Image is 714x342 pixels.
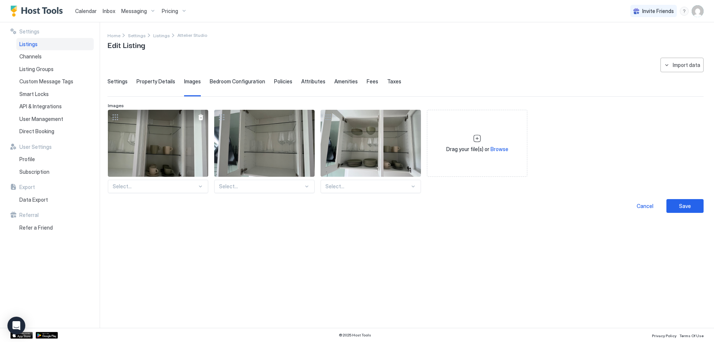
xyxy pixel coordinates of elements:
span: Edit Listing [107,39,145,50]
a: Inbox [103,7,115,15]
span: Home [107,33,120,38]
div: menu [680,7,689,16]
span: Profile [19,156,35,163]
span: Fees [367,78,378,85]
span: Browse [491,146,508,152]
a: Home [107,31,120,39]
span: Listing Groups [19,66,54,73]
button: Import data [660,58,704,72]
span: Messaging [121,8,147,15]
span: Settings [19,28,39,35]
span: API & Integrations [19,103,62,110]
span: Terms Of Use [679,333,704,338]
span: Invite Friends [642,8,674,15]
a: Data Export [16,194,94,206]
a: User Management [16,113,94,125]
div: Breadcrumb [128,31,146,39]
a: Calendar [75,7,97,15]
span: Export [19,184,35,191]
button: Save [666,199,704,213]
span: Refer a Friend [19,224,53,231]
span: Channels [19,53,42,60]
a: Listing Groups [16,63,94,76]
span: Subscription [19,169,49,175]
span: © 2025 Host Tools [339,333,371,338]
div: Breadcrumb [107,31,120,39]
span: User Settings [19,144,52,150]
span: User Management [19,116,63,122]
span: Property Details [136,78,175,85]
span: Settings [128,33,146,38]
span: Bedroom Configuration [210,78,265,85]
a: Settings [128,31,146,39]
a: App Store [10,332,33,339]
div: Breadcrumb [153,31,170,39]
div: View image [108,110,208,177]
a: Direct Booking [16,125,94,138]
div: View image [321,110,421,177]
span: Policies [274,78,292,85]
span: Smart Locks [19,91,49,98]
a: Terms Of Use [679,331,704,339]
a: Listings [16,38,94,51]
a: Profile [16,153,94,166]
a: Google Play Store [36,332,58,339]
div: Open Intercom Messenger [7,317,25,335]
span: Images [184,78,201,85]
a: Listings [153,31,170,39]
a: API & Integrations [16,100,94,113]
span: Calendar [75,8,97,14]
button: Cancel [626,199,663,213]
span: Custom Message Tags [19,78,73,85]
a: Subscription [16,166,94,178]
div: Save [679,202,691,210]
a: Refer a Friend [16,221,94,234]
span: Inbox [103,8,115,14]
span: Privacy Policy [652,333,676,338]
span: Listings [19,41,38,48]
span: Attributes [301,78,325,85]
span: Amenities [334,78,358,85]
a: Custom Message Tags [16,75,94,88]
a: Channels [16,50,94,63]
span: Breadcrumb [177,32,208,38]
span: Data Export [19,196,48,203]
span: Listings [153,33,170,38]
span: Drag your file(s) or [446,146,508,153]
div: User profile [692,5,704,17]
span: Taxes [387,78,401,85]
span: Pricing [162,8,178,15]
span: Settings [107,78,128,85]
span: Direct Booking [19,128,54,135]
div: View image [214,110,315,177]
a: Host Tools Logo [10,6,66,17]
a: Smart Locks [16,88,94,100]
a: Privacy Policy [652,331,676,339]
span: Referral [19,212,39,218]
div: Import data [673,61,700,69]
div: Cancel [637,202,653,210]
span: Images [108,103,124,108]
